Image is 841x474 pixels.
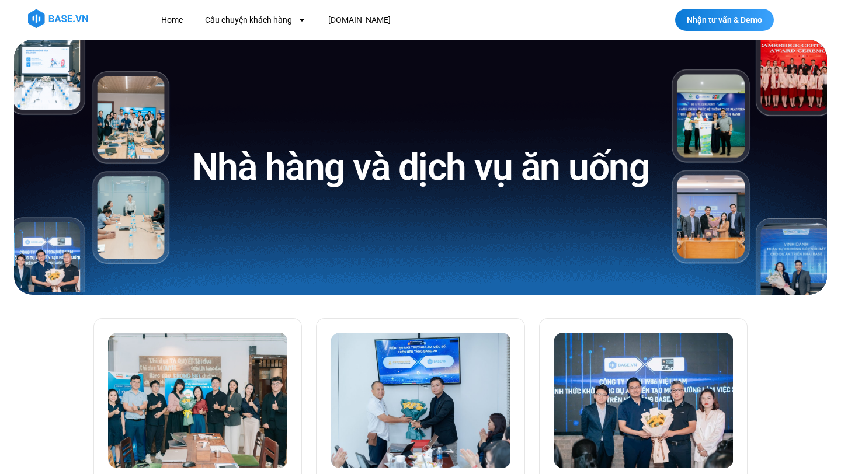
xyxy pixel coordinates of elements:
[196,9,315,31] a: Câu chuyện khách hàng
[192,143,649,191] h1: Nhà hàng và dịch vụ ăn uống
[152,9,192,31] a: Home
[675,9,774,31] a: Nhận tư vấn & Demo
[687,16,762,24] span: Nhận tư vấn & Demo
[152,9,600,31] nav: Menu
[319,9,399,31] a: [DOMAIN_NAME]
